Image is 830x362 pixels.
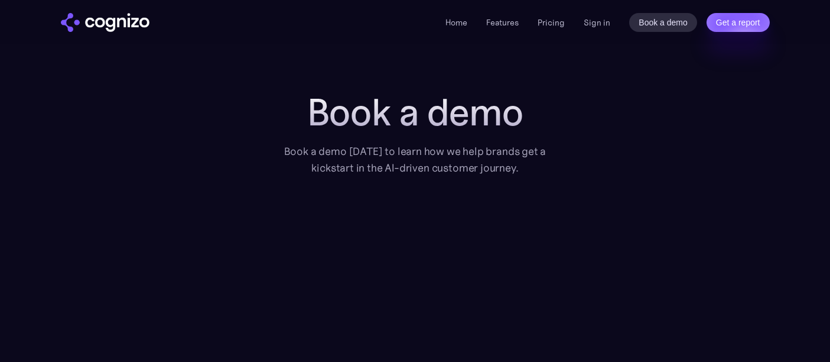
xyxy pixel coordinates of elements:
[584,15,610,30] a: Sign in
[629,13,697,32] a: Book a demo
[61,13,149,32] img: cognizo logo
[538,17,565,28] a: Pricing
[486,17,519,28] a: Features
[445,17,467,28] a: Home
[268,91,563,134] h1: Book a demo
[707,13,770,32] a: Get a report
[268,143,563,176] div: Book a demo [DATE] to learn how we help brands get a kickstart in the AI-driven customer journey.
[61,13,149,32] a: home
